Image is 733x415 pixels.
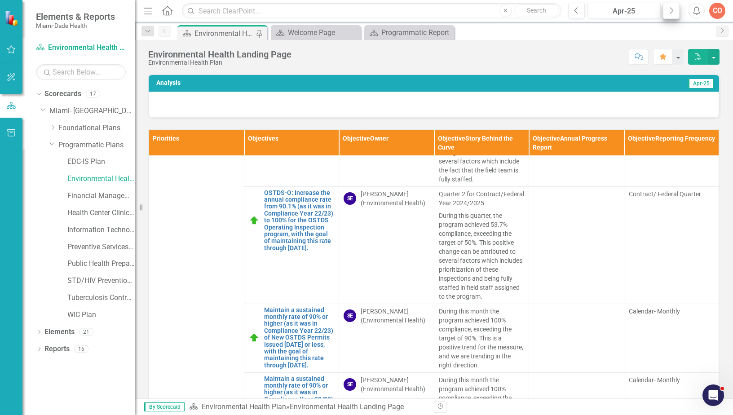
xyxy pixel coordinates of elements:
[629,307,715,316] div: Calendar- Monthly
[688,79,714,88] span: Apr-25
[156,79,421,86] h3: Analysis
[439,307,525,370] p: During this month the program achieved 100% compliance, exceeding the target of 90%. This is a po...
[44,327,75,337] a: Elements
[189,402,427,412] div: »
[67,310,135,320] a: WIC Plan
[74,345,88,353] div: 16
[182,3,561,19] input: Search ClearPoint...
[629,190,715,199] div: Contract/ Federal Quarter
[58,140,135,150] a: Programmatic Plans
[36,22,115,29] small: Miami-Dade Health
[44,89,81,99] a: Scorecards
[366,27,452,38] a: Programmatic Report
[144,402,185,411] span: By Scorecard
[36,64,126,80] input: Search Below...
[344,378,356,391] div: SE
[67,174,135,184] a: Environmental Health Plan
[244,304,339,372] td: Double-Click to Edit Right Click for Context Menu
[86,90,100,98] div: 17
[288,27,358,38] div: Welcome Page
[434,304,529,372] td: Double-Click to Edit
[79,328,93,336] div: 21
[36,11,115,22] span: Elements & Reports
[67,208,135,218] a: Health Center Clinical Admin Support Plan
[702,384,724,406] iframe: Intercom live chat
[514,4,559,17] button: Search
[36,43,126,53] a: Environmental Health Plan
[344,309,356,322] div: SE
[381,27,452,38] div: Programmatic Report
[591,6,658,17] div: Apr-25
[264,307,335,369] a: Maintain a sustained monthly rate of 90% or higher (as it was in Compliance Year 22/23) of New OS...
[529,186,624,304] td: Double-Click to Edit
[194,28,254,39] div: Environmental Health Landing Page
[290,402,404,411] div: Environmental Health Landing Page
[67,242,135,252] a: Preventive Services Plan
[148,59,291,66] div: Environmental Health Plan
[49,106,135,116] a: Miami- [GEOGRAPHIC_DATA]
[439,209,525,301] p: During this quarter, the program achieved 53.7% compliance, exceeding the target of 50%. This pos...
[434,186,529,304] td: Double-Click to Edit
[4,10,20,26] img: ClearPoint Strategy
[249,215,260,226] img: On Track
[67,293,135,303] a: Tuberculosis Control & Prevention Plan
[67,157,135,167] a: EDC-IS Plan
[249,332,260,343] img: On Track
[67,259,135,269] a: Public Health Preparedness Plan
[273,27,358,38] a: Welcome Page
[67,191,135,201] a: Financial Management Plan
[527,7,546,14] span: Search
[344,192,356,205] div: SE
[587,3,661,19] button: Apr-25
[67,225,135,235] a: Information Technology Plan
[629,375,715,384] div: Calendar- Monthly
[202,402,286,411] a: Environmental Health Plan
[439,190,525,209] p: Quarter 2 for Contract/Federal Year 2024/2025
[264,190,335,252] a: OSTDS-O: Increase the annual compliance rate from 90.1% (as it was in Compliance Year 22/23) to 1...
[58,123,135,133] a: Foundational Plans
[361,190,429,207] div: [PERSON_NAME] (Environmental Health)
[709,3,725,19] button: CO
[529,304,624,372] td: Double-Click to Edit
[361,307,429,325] div: [PERSON_NAME] (Environmental Health)
[361,375,429,393] div: [PERSON_NAME] (Environmental Health)
[148,49,291,59] div: Environmental Health Landing Page
[67,276,135,286] a: STD/HIV Prevention and Control Plan
[44,344,70,354] a: Reports
[244,186,339,304] td: Double-Click to Edit Right Click for Context Menu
